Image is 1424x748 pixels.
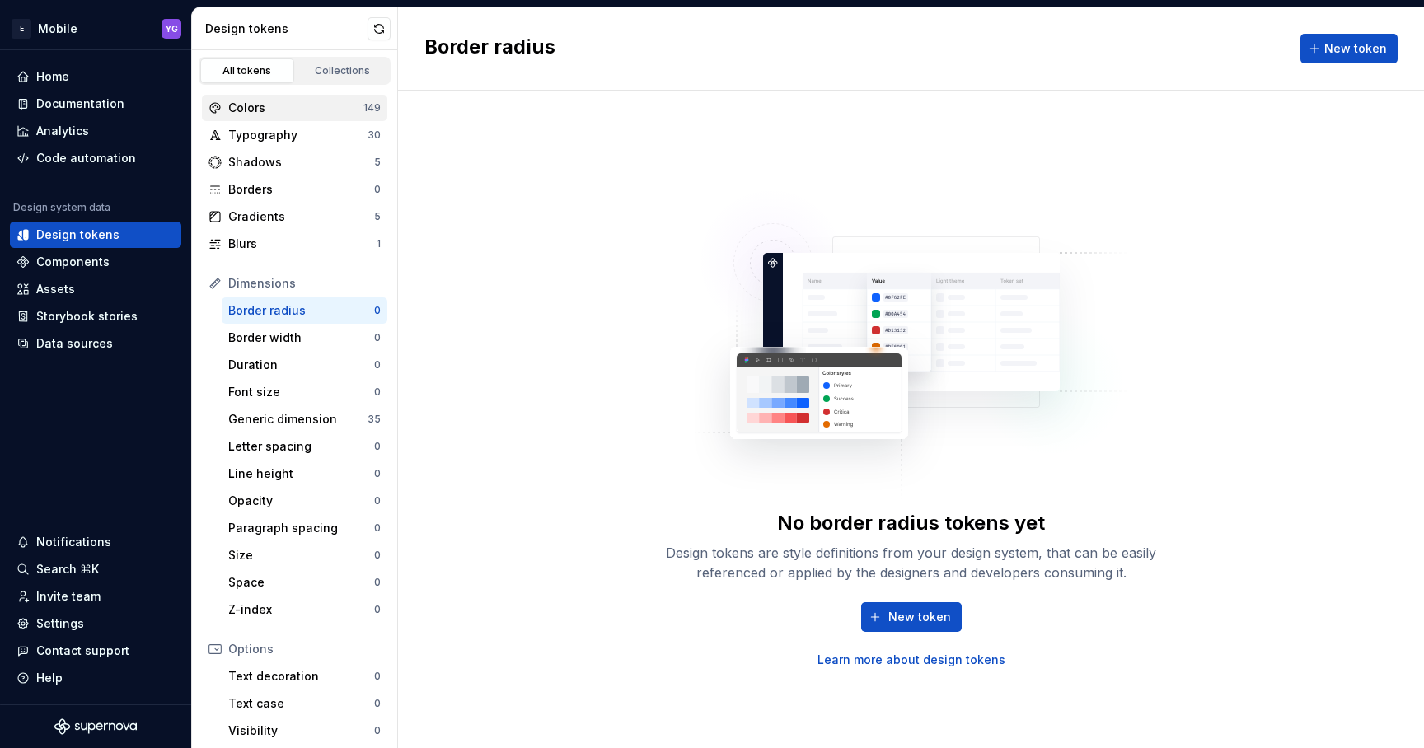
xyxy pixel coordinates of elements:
[36,615,84,632] div: Settings
[228,384,374,400] div: Font size
[228,275,381,292] div: Dimensions
[374,156,381,169] div: 5
[374,724,381,737] div: 0
[10,583,181,610] a: Invite team
[36,123,89,139] div: Analytics
[10,222,181,248] a: Design tokens
[206,64,288,77] div: All tokens
[222,718,387,744] a: Visibility0
[228,493,374,509] div: Opacity
[228,100,363,116] div: Colors
[10,249,181,275] a: Components
[228,236,377,252] div: Blurs
[10,529,181,555] button: Notifications
[777,510,1045,536] div: No border radius tokens yet
[166,22,178,35] div: YG
[302,64,384,77] div: Collections
[222,297,387,324] a: Border radius0
[3,11,188,46] button: EMobileYG
[228,357,374,373] div: Duration
[10,665,181,691] button: Help
[228,127,368,143] div: Typography
[13,201,110,214] div: Design system data
[12,19,31,39] div: E
[10,303,181,330] a: Storybook stories
[36,308,138,325] div: Storybook stories
[1300,34,1398,63] button: New token
[861,602,962,632] button: New token
[222,690,387,717] a: Text case0
[374,440,381,453] div: 0
[10,276,181,302] a: Assets
[10,145,181,171] a: Code automation
[228,601,374,618] div: Z-index
[222,663,387,690] a: Text decoration0
[222,569,387,596] a: Space0
[374,304,381,317] div: 0
[374,697,381,710] div: 0
[817,652,1005,668] a: Learn more about design tokens
[54,718,137,735] svg: Supernova Logo
[374,467,381,480] div: 0
[228,302,374,319] div: Border radius
[10,556,181,582] button: Search ⌘K
[374,386,381,399] div: 0
[10,610,181,637] a: Settings
[222,542,387,568] a: Size0
[228,330,374,346] div: Border width
[374,331,381,344] div: 0
[228,181,374,198] div: Borders
[228,465,374,482] div: Line height
[36,335,113,352] div: Data sources
[222,433,387,460] a: Letter spacing0
[36,588,101,605] div: Invite team
[222,406,387,432] a: Generic dimension35
[424,34,555,63] h2: Border radius
[222,596,387,623] a: Z-index0
[374,576,381,589] div: 0
[228,641,381,657] div: Options
[36,96,124,112] div: Documentation
[228,668,374,685] div: Text decoration
[648,543,1175,582] div: Design tokens are style definitions from your design system, that can be easily referenced or app...
[374,549,381,562] div: 0
[36,281,75,297] div: Assets
[368,129,381,142] div: 30
[10,118,181,144] a: Analytics
[228,154,374,171] div: Shadows
[10,63,181,90] a: Home
[228,438,374,455] div: Letter spacing
[36,254,110,270] div: Components
[374,603,381,616] div: 0
[374,521,381,535] div: 0
[36,68,69,85] div: Home
[222,488,387,514] a: Opacity0
[374,494,381,507] div: 0
[202,231,387,257] a: Blurs1
[10,638,181,664] button: Contact support
[10,91,181,117] a: Documentation
[10,330,181,357] a: Data sources
[228,574,374,591] div: Space
[202,95,387,121] a: Colors149
[36,534,111,550] div: Notifications
[368,413,381,426] div: 35
[374,670,381,683] div: 0
[36,227,119,243] div: Design tokens
[228,722,374,739] div: Visibility
[888,609,951,625] span: New token
[222,460,387,487] a: Line height0
[374,210,381,223] div: 5
[38,21,77,37] div: Mobile
[36,643,129,659] div: Contact support
[228,411,368,428] div: Generic dimension
[36,561,99,577] div: Search ⌘K
[228,208,374,225] div: Gradients
[36,670,63,686] div: Help
[222,515,387,541] a: Paragraph spacing0
[202,149,387,175] a: Shadows5
[228,520,374,536] div: Paragraph spacing
[222,325,387,351] a: Border width0
[363,101,381,115] div: 149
